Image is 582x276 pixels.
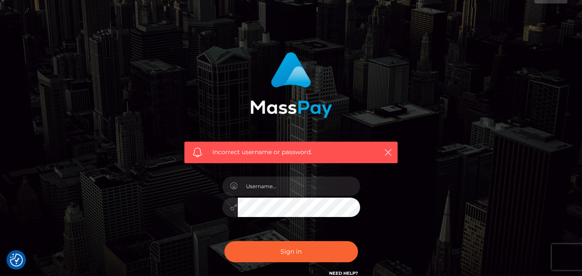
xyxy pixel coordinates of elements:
[212,148,370,157] span: Incorrect username or password.
[238,177,360,196] input: Username...
[10,254,23,267] button: Consent Preferences
[10,254,23,267] img: Revisit consent button
[224,241,358,262] button: Sign in
[329,270,358,276] a: Need Help?
[250,52,332,118] img: MassPay Login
